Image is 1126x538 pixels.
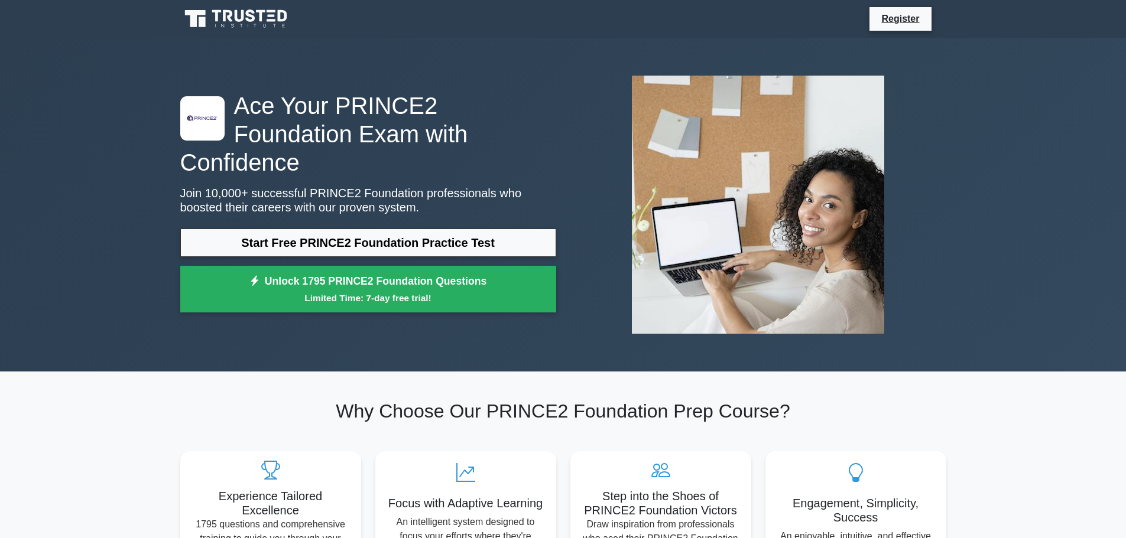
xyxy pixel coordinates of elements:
[180,186,556,214] p: Join 10,000+ successful PRINCE2 Foundation professionals who boosted their careers with our prove...
[195,291,541,305] small: Limited Time: 7-day free trial!
[580,489,742,517] h5: Step into the Shoes of PRINCE2 Foundation Victors
[190,489,352,517] h5: Experience Tailored Excellence
[180,92,556,177] h1: Ace Your PRINCE2 Foundation Exam with Confidence
[180,229,556,257] a: Start Free PRINCE2 Foundation Practice Test
[874,11,926,26] a: Register
[385,496,547,510] h5: Focus with Adaptive Learning
[775,496,937,524] h5: Engagement, Simplicity, Success
[180,400,946,422] h2: Why Choose Our PRINCE2 Foundation Prep Course?
[180,266,556,313] a: Unlock 1795 PRINCE2 Foundation QuestionsLimited Time: 7-day free trial!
